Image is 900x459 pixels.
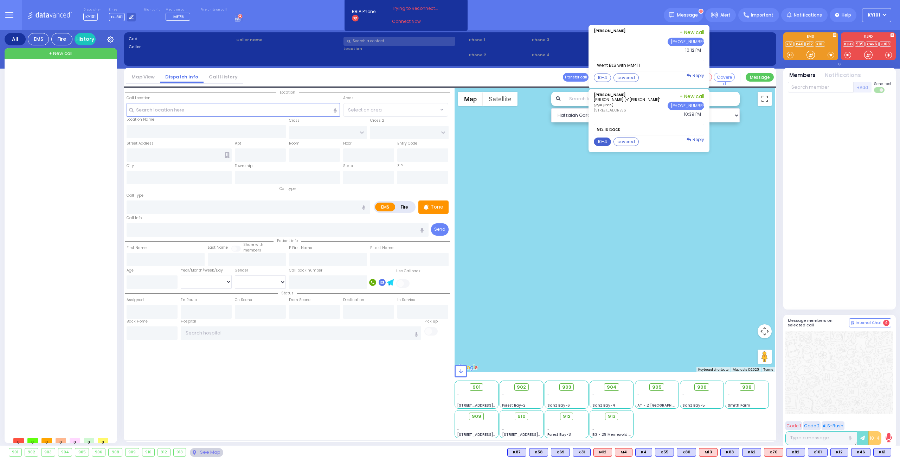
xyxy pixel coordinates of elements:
[592,421,594,427] span: -
[58,448,72,456] div: 904
[109,8,136,12] label: Lines
[25,448,38,456] div: 902
[594,29,625,33] h5: [PERSON_NAME]
[502,403,526,408] span: Forest Bay-2
[687,72,704,79] a: Reply
[289,118,302,123] label: Cross 1
[786,448,805,457] div: BLS
[456,363,480,372] a: Open this area in Google Maps (opens a new window)
[547,403,570,408] span: Sanz Bay-6
[851,448,870,457] div: K46
[127,319,148,324] label: Back Home
[613,74,639,82] button: covered
[795,42,805,47] a: K46
[594,60,704,71] label: Went BLS with MM411
[469,37,529,43] span: Phone 1
[635,448,652,457] div: K4
[849,318,891,327] button: Internal Chat 4
[235,141,241,146] label: Apt
[343,141,352,146] label: Floor
[794,12,822,18] span: Notifications
[431,203,443,211] p: Tone
[397,163,403,169] label: ZIP
[127,268,134,273] label: Age
[502,397,504,403] span: -
[27,438,38,443] span: 0
[594,124,704,135] label: 912 is back
[822,421,844,430] button: ALS-Rush
[83,8,101,12] label: Dispatcher
[502,427,504,432] span: -
[472,413,481,420] span: 909
[693,136,704,142] span: Reply
[457,392,459,397] span: -
[668,38,704,46] button: [PHONE_NUMBER]
[843,42,854,47] a: KJFD
[841,35,896,40] label: KJFD
[127,193,143,198] label: Call Type
[615,448,632,457] div: M4
[851,321,854,325] img: comment-alt.png
[562,384,571,391] span: 903
[126,448,139,456] div: 909
[243,242,263,247] small: Share with
[28,11,75,19] img: Logo
[278,291,297,296] span: Status
[830,448,848,457] div: K12
[608,413,616,420] span: 913
[728,403,750,408] span: Smith Farm
[98,438,108,443] span: 0
[41,438,52,443] span: 0
[127,103,340,116] input: Search location here
[181,268,232,273] div: Year/Month/Week/Day
[830,448,848,457] div: BLS
[396,268,420,274] label: Use Callback
[127,117,154,122] label: Location Name
[166,8,192,12] label: Medic on call
[532,52,592,58] span: Phone 4
[668,102,704,110] button: [PHONE_NUMBER]
[677,12,698,19] span: Message
[681,110,704,119] button: 10:39 PM
[592,392,594,397] span: -
[547,392,549,397] span: -
[424,319,438,324] label: Pick up
[457,432,523,437] span: [STREET_ADDRESS][PERSON_NAME]
[637,403,689,408] span: AT - 2 [GEOGRAPHIC_DATA]
[243,248,261,253] span: members
[142,448,155,456] div: 910
[289,141,300,146] label: Room
[573,448,591,457] div: BLS
[697,384,707,391] span: 906
[592,403,615,408] span: Sanz Bay-4
[343,163,353,169] label: State
[126,74,160,80] a: Map View
[677,448,696,457] div: K80
[483,92,517,106] button: Show satellite imagery
[343,297,364,303] label: Destination
[235,297,252,303] label: On Scene
[375,203,396,211] label: EMS
[109,13,125,21] span: D-801
[592,397,594,403] span: -
[127,245,147,251] label: First Name
[693,72,704,78] span: Reply
[682,397,684,403] span: -
[613,138,639,146] button: covered
[714,73,735,82] button: Covered
[868,12,880,18] span: KY101
[883,320,889,326] span: 4
[728,392,730,397] span: -
[682,403,705,408] span: Sanz Bay-5
[805,42,814,47] a: K12
[594,97,668,108] p: [PERSON_NAME] (ר' [PERSON_NAME]' בנציון מעזעי)
[615,448,632,457] div: ALS
[129,36,234,42] label: Cad:
[469,52,529,58] span: Phone 2
[127,95,150,101] label: Call Location
[680,93,704,100] a: + New call
[825,71,861,79] button: Notifications
[742,384,752,391] span: 908
[751,12,773,18] span: Important
[699,448,718,457] div: M13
